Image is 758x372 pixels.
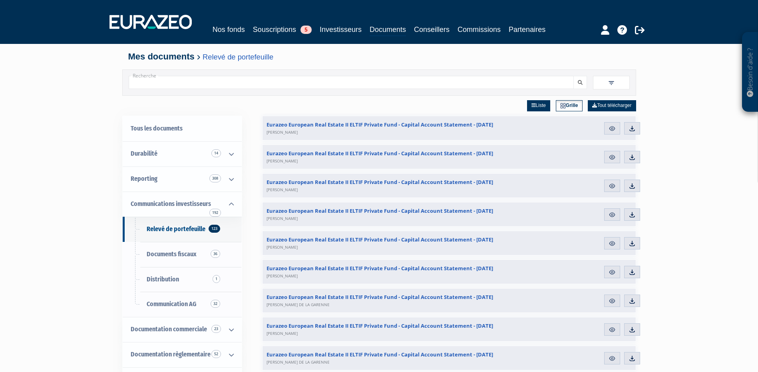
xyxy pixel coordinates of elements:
a: Eurazeo European Real Estate II ELTIF Private Fund - Capital Account Statement - [DATE][PERSON_NAME] [263,317,497,341]
img: eye.svg [609,154,616,161]
span: Communications investisseurs [131,200,211,208]
span: Eurazeo European Real Estate II ELTIF Private Fund - Capital Account Statement - [DATE] [267,265,493,279]
a: Investisseurs [320,24,362,35]
input: Recherche [129,76,574,89]
span: Distribution [147,275,179,283]
a: Documentation commerciale 23 [123,317,242,342]
span: Documentation commerciale [131,325,207,333]
span: [PERSON_NAME] [267,158,298,164]
span: 14 [211,149,221,157]
a: Liste [527,100,550,111]
span: [PERSON_NAME] DE LA GARENNE [267,302,330,307]
img: eye.svg [609,326,616,333]
a: Communications investisseurs 192 [123,192,242,217]
img: download.svg [629,182,636,190]
span: Documentation règlementaire [131,350,211,358]
img: eye.svg [609,355,616,362]
a: Reporting 308 [123,166,242,192]
a: Distribution1 [123,267,242,292]
a: Documentation règlementaire 52 [123,342,242,367]
img: download.svg [629,355,636,362]
img: download.svg [629,326,636,333]
span: 36 [211,250,220,258]
span: Eurazeo European Real Estate II ELTIF Private Fund - Capital Account Statement - [DATE] [267,150,493,164]
a: Relevé de portefeuille [203,53,273,61]
h4: Mes documents [128,52,630,61]
span: [PERSON_NAME] [267,244,298,250]
img: download.svg [629,297,636,305]
img: eye.svg [609,240,616,247]
a: Tout télécharger [588,100,636,111]
a: Commissions [458,24,501,35]
img: download.svg [629,154,636,161]
span: Durabilité [131,150,157,157]
img: 1732889491-logotype_eurazeo_blanc_rvb.png [109,15,192,29]
span: 308 [209,174,221,182]
a: Nos fonds [213,24,245,35]
span: [PERSON_NAME] [267,187,298,192]
span: Eurazeo European Real Estate II ELTIF Private Fund - Capital Account Statement - [DATE] [267,322,493,336]
span: Eurazeo European Real Estate II ELTIF Private Fund - Capital Account Statement - [DATE] [267,351,493,365]
a: Souscriptions5 [253,24,312,35]
img: download.svg [629,269,636,276]
span: Eurazeo European Real Estate II ELTIF Private Fund - Capital Account Statement - [DATE] [267,207,493,222]
a: Eurazeo European Real Estate II ELTIF Private Fund - Capital Account Statement - [DATE][PERSON_NAME] [263,260,497,284]
span: [PERSON_NAME] DE LA GARENNE [267,359,330,365]
a: Conseillers [414,24,450,35]
img: filter.svg [608,79,615,87]
span: Documents fiscaux [147,250,197,258]
img: eye.svg [609,125,616,132]
img: eye.svg [609,182,616,190]
img: eye.svg [609,297,616,305]
a: Eurazeo European Real Estate II ELTIF Private Fund - Capital Account Statement - [DATE][PERSON_NAME] [263,231,497,255]
a: Relevé de portefeuille123 [123,217,242,242]
span: 1 [213,275,220,283]
img: download.svg [629,240,636,247]
span: 192 [209,209,221,217]
img: download.svg [629,125,636,132]
span: Eurazeo European Real Estate II ELTIF Private Fund - Capital Account Statement - [DATE] [267,236,493,250]
span: 52 [211,350,221,358]
span: [PERSON_NAME] [267,216,298,221]
span: [PERSON_NAME] [267,273,298,279]
span: Reporting [131,175,157,182]
a: Partenaires [509,24,545,35]
span: 32 [211,300,220,308]
a: Tous les documents [123,116,242,141]
a: Eurazeo European Real Estate II ELTIF Private Fund - Capital Account Statement - [DATE][PERSON_NAME] [263,145,497,169]
a: Eurazeo European Real Estate II ELTIF Private Fund - Capital Account Statement - [DATE][PERSON_NAME] [263,116,497,140]
a: Eurazeo European Real Estate II ELTIF Private Fund - Capital Account Statement - [DATE][PERSON_NAME] [263,174,497,198]
a: Documents fiscaux36 [123,242,242,267]
span: 123 [209,225,220,233]
span: Eurazeo European Real Estate II ELTIF Private Fund - Capital Account Statement - [DATE] [267,178,493,193]
span: Relevé de portefeuille [147,225,205,233]
span: Eurazeo European Real Estate II ELTIF Private Fund - Capital Account Statement - [DATE] [267,121,493,135]
img: grid.svg [560,103,566,109]
a: Documents [370,24,406,36]
span: Communication AG [147,300,196,308]
span: Eurazeo European Real Estate II ELTIF Private Fund - Capital Account Statement - [DATE] [267,293,493,308]
p: Besoin d'aide ? [746,36,755,108]
img: download.svg [629,211,636,218]
a: Eurazeo European Real Estate II ELTIF Private Fund - Capital Account Statement - [DATE][PERSON_NAME] [263,202,497,226]
img: eye.svg [609,269,616,276]
a: Durabilité 14 [123,141,242,166]
span: [PERSON_NAME] [267,330,298,336]
img: eye.svg [609,211,616,218]
span: [PERSON_NAME] [267,129,298,135]
span: 5 [300,26,312,34]
span: 23 [211,325,221,333]
a: Communication AG32 [123,292,242,317]
a: Eurazeo European Real Estate II ELTIF Private Fund - Capital Account Statement - [DATE][PERSON_NA... [263,346,497,370]
a: Grille [556,100,583,111]
a: Eurazeo European Real Estate II ELTIF Private Fund - Capital Account Statement - [DATE][PERSON_NA... [263,289,497,313]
